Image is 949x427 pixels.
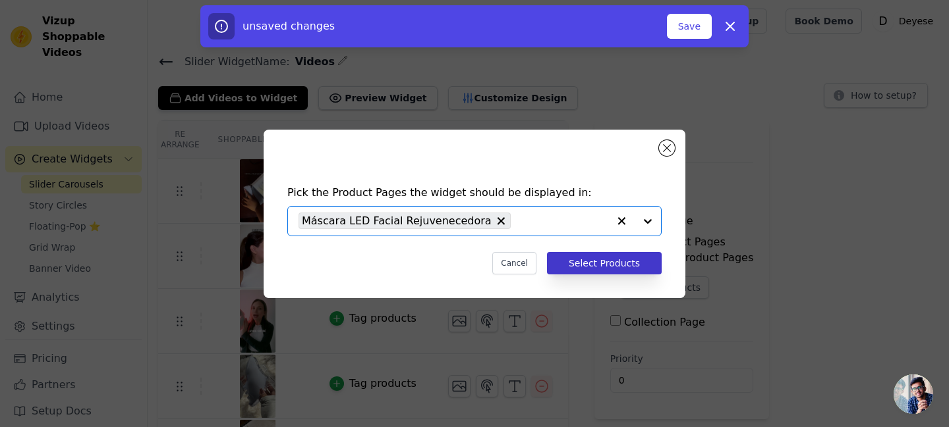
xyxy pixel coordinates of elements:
button: Save [667,14,712,39]
button: Cancel [492,252,536,274]
span: Máscara LED Facial Rejuvenecedora [302,213,492,229]
a: Chat abierto [894,374,933,414]
h4: Pick the Product Pages the widget should be displayed in: [287,185,662,201]
span: unsaved changes [243,20,335,32]
button: Close modal [659,140,675,156]
button: Select Products [547,252,662,274]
